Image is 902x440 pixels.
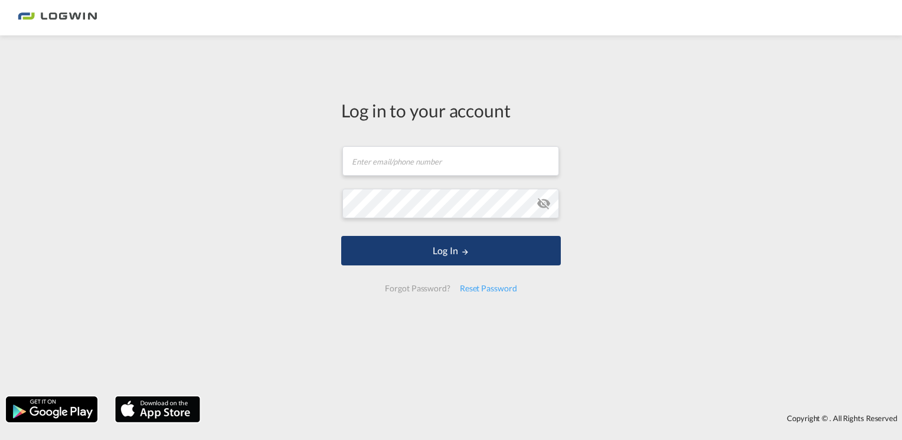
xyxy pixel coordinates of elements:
[114,395,201,423] img: apple.png
[206,408,902,428] div: Copyright © . All Rights Reserved
[537,196,551,211] md-icon: icon-eye-off
[455,278,522,299] div: Reset Password
[18,5,97,31] img: bc73a0e0d8c111efacd525e4c8ad7d32.png
[341,98,561,123] div: Log in to your account
[5,395,99,423] img: google.png
[342,146,559,176] input: Enter email/phone number
[380,278,455,299] div: Forgot Password?
[341,236,561,265] button: LOGIN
